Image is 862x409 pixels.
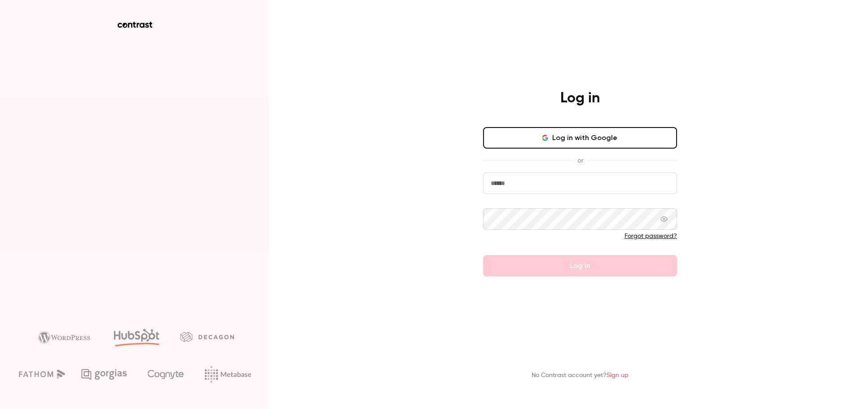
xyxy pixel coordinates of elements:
[560,89,600,107] h4: Log in
[625,233,677,239] a: Forgot password?
[483,127,677,149] button: Log in with Google
[180,332,234,342] img: decagon
[607,372,629,378] a: Sign up
[573,156,588,165] span: or
[532,371,629,380] p: No Contrast account yet?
